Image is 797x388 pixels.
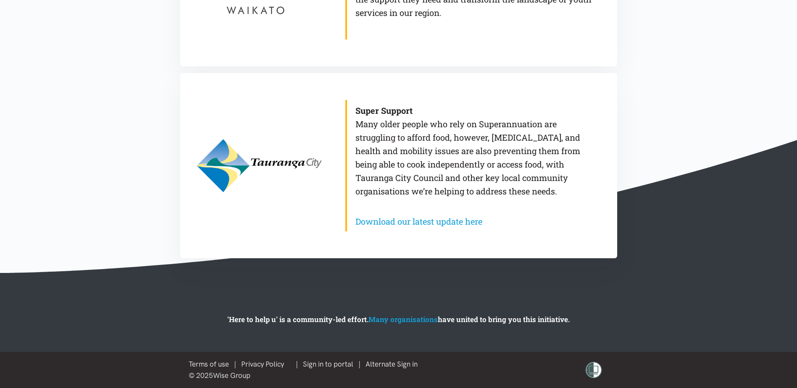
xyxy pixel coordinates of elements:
[189,360,229,368] a: Terms of use
[355,104,592,198] p: Many older people who rely on Superannuation are struggling to afford food, however, [MEDICAL_DAT...
[296,360,423,368] span: | |
[585,362,602,378] img: shielded
[189,359,423,370] div: |
[355,105,413,116] b: Super Support
[366,360,418,368] a: Alternate Sign in
[141,314,656,325] p: 'Here to help u' is a community-led effort. have united to bring you this initiative.
[303,360,353,368] a: Sign in to portal
[189,370,423,381] div: © 2025
[241,360,284,368] a: Privacy Policy
[213,371,250,380] a: Wise Group
[368,315,438,324] a: Many organisations
[355,216,482,227] a: Download our latest update here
